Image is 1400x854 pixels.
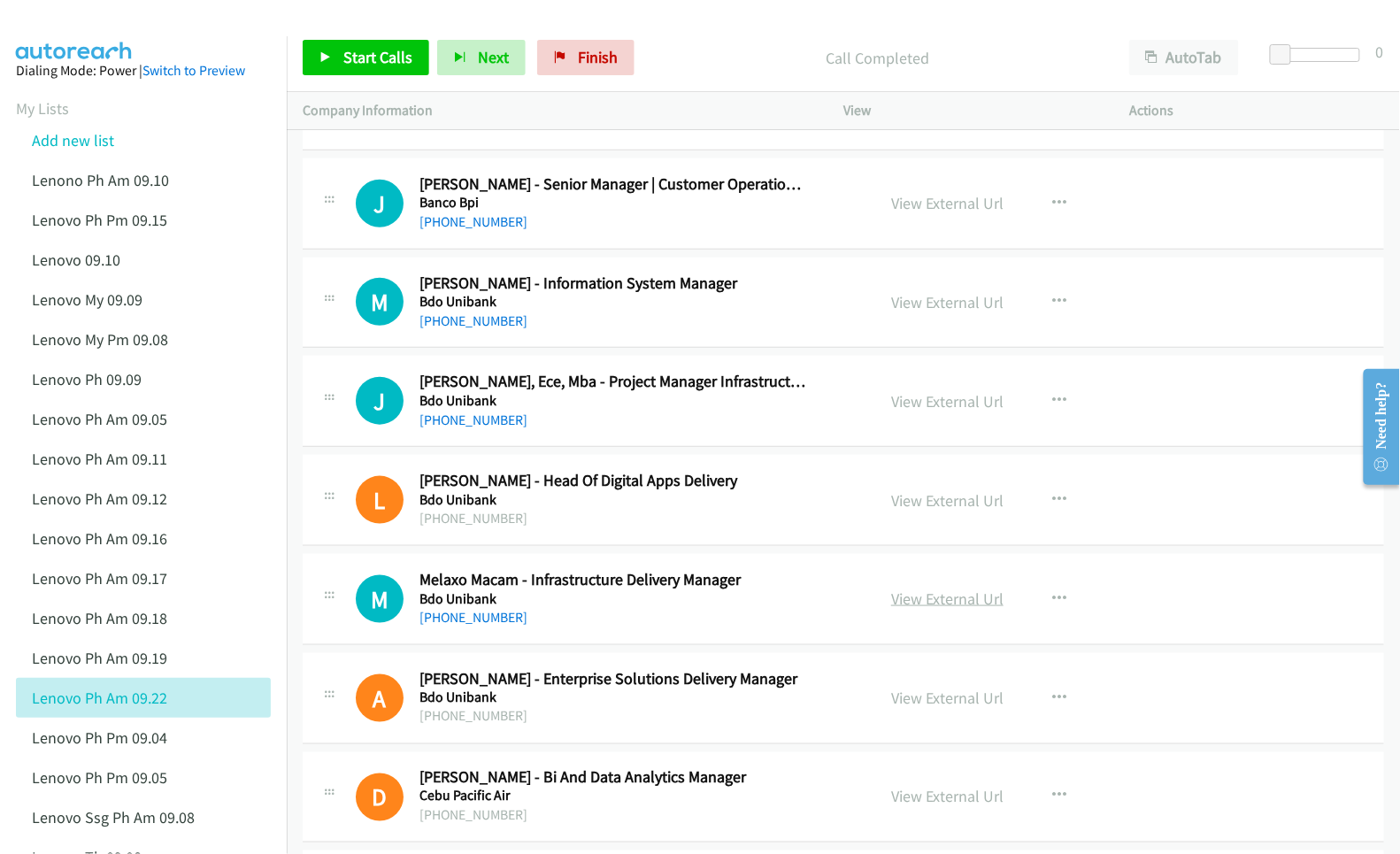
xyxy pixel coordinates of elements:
[356,476,404,524] div: This number is invalid and cannot be dialed
[32,727,167,748] a: Lenovo Ph Pm 09.04
[32,767,167,788] a: Lenovo Ph Pm 09.05
[356,674,404,722] div: This number is invalid and cannot be dialed
[32,568,167,589] a: Lenovo Ph Am 09.17
[419,372,809,392] h2: [PERSON_NAME], Ece, Mba - Project Manager Infrastructure Delivery
[16,60,271,81] div: Dialing Mode: Power |
[32,170,169,190] a: Lenono Ph Am 09.10
[419,805,809,827] div: [PHONE_NUMBER]
[303,40,429,75] a: Start Calls
[343,47,412,67] span: Start Calls
[419,312,527,329] a: [PHONE_NUMBER]
[32,289,142,310] a: Lenovo My 09.09
[356,773,404,821] h1: D
[419,471,809,491] h2: [PERSON_NAME] - Head Of Digital Apps Delivery
[419,392,809,410] h5: Bdo Unibank
[891,292,1004,312] a: View External Url
[537,40,635,75] a: Finish
[32,130,114,150] a: Add new list
[419,590,809,608] h5: Bdo Unibank
[32,369,142,389] a: Lenovo Ph 09.09
[419,768,809,789] h2: [PERSON_NAME] - Bi And Data Analytics Manager
[356,377,404,425] h1: J
[32,449,167,469] a: Lenovo Ph Am 09.11
[356,674,404,722] h1: A
[891,490,1004,511] a: View External Url
[356,575,404,623] h1: M
[1350,357,1400,497] iframe: Resource Center
[1279,48,1360,62] div: Delay between calls (in seconds)
[1376,40,1384,64] div: 0
[891,193,1004,213] a: View External Url
[1129,40,1239,75] button: AutoTab
[658,46,1097,70] p: Call Completed
[437,40,526,75] button: Next
[419,669,809,689] h2: [PERSON_NAME] - Enterprise Solutions Delivery Manager
[419,570,809,590] h2: Melaxo Macam - Infrastructure Delivery Manager
[419,194,809,212] h5: Banco Bpi
[419,412,527,428] a: [PHONE_NUMBER]
[419,491,809,509] h5: Bdo Unibank
[356,476,404,524] h1: L
[356,278,404,326] div: The call is yet to be attempted
[32,329,168,350] a: Lenovo My Pm 09.08
[356,377,404,425] div: The call is yet to be attempted
[419,609,527,626] a: [PHONE_NUMBER]
[419,689,809,706] h5: Bdo Unibank
[891,787,1004,807] a: View External Url
[142,62,245,79] a: Switch to Preview
[356,773,404,821] div: This number is invalid and cannot be dialed
[478,47,509,67] span: Next
[891,589,1004,609] a: View External Url
[32,489,167,509] a: Lenovo Ph Am 09.12
[419,213,527,230] a: [PHONE_NUMBER]
[16,98,69,119] a: My Lists
[419,273,809,294] h2: [PERSON_NAME] - Information System Manager
[32,528,167,549] a: Lenovo Ph Am 09.16
[419,293,809,311] h5: Bdo Unibank
[419,788,809,805] h5: Cebu Pacific Air
[419,706,809,727] div: [PHONE_NUMBER]
[32,409,167,429] a: Lenovo Ph Am 09.05
[32,648,167,668] a: Lenovo Ph Am 09.19
[32,688,167,708] a: Lenovo Ph Am 09.22
[356,180,404,227] h1: J
[1130,100,1385,121] p: Actions
[843,100,1098,121] p: View
[32,250,120,270] a: Lenovo 09.10
[578,47,618,67] span: Finish
[356,278,404,326] h1: M
[32,210,167,230] a: Lenovo Ph Pm 09.15
[891,688,1004,708] a: View External Url
[891,391,1004,412] a: View External Url
[32,807,195,827] a: Lenovo Ssg Ph Am 09.08
[419,174,809,195] h2: [PERSON_NAME] - Senior Manager | Customer Operations Officer
[303,100,812,121] p: Company Information
[32,608,167,628] a: Lenovo Ph Am 09.18
[419,508,809,529] div: [PHONE_NUMBER]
